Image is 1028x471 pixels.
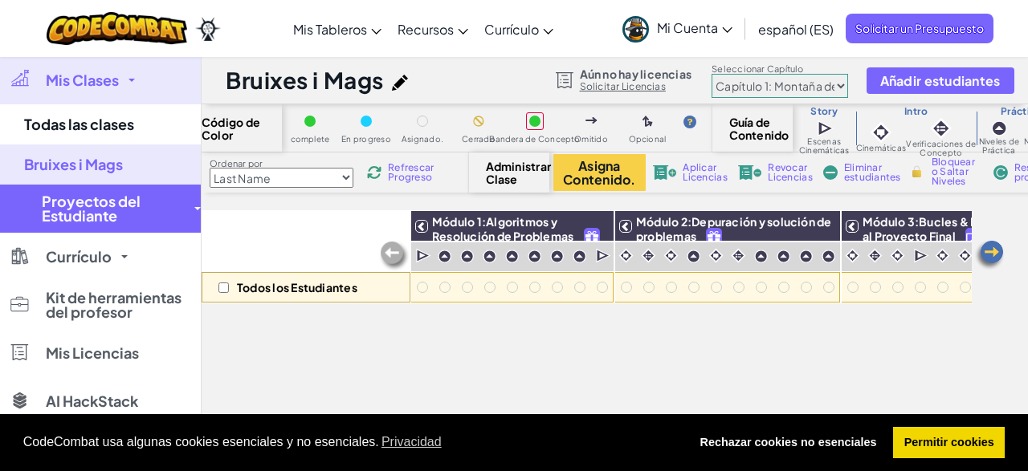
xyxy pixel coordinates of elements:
[683,163,727,182] span: Aplicar Licencias
[707,229,721,247] img: IconFreeLevelv2.svg
[618,248,634,263] img: IconCinematic.svg
[966,229,981,247] img: IconUnlockWithCall.svg
[46,346,139,360] span: Mis Licencias
[574,135,608,144] span: Omitido
[822,250,835,263] img: IconPracticeLevel.svg
[777,250,790,263] img: IconPracticeLevel.svg
[392,75,408,91] img: iconPencil.svg
[636,214,832,243] span: Módulo 2:Depuración y solución de problemas
[856,105,977,118] h3: Intro
[957,248,973,263] img: IconCinematic.svg
[687,250,700,263] img: IconPracticeLevel.svg
[738,165,762,180] img: IconLicenseRevoke.svg
[553,154,646,191] button: Asigna Contenido.
[846,14,993,43] a: Solicitar un Presupuesto
[23,430,676,454] span: CodeCombat usa algunas cookies esenciales y no esenciales.
[489,135,580,144] span: Bandera de Concepto
[46,250,112,264] span: Currículo
[708,248,724,263] img: IconCinematic.svg
[799,250,813,263] img: IconPracticeLevel.svg
[341,135,391,144] span: En progreso
[622,16,649,43] img: avatar
[505,250,519,263] img: IconPracticeLevel.svg
[893,427,1005,459] a: allow cookies
[483,250,496,263] img: IconPracticeLevel.svg
[367,165,381,180] img: IconReload.svg
[870,121,892,144] img: IconCinematic.svg
[432,214,573,243] span: Módulo 1:Algoritmos y Resolución de Problemas
[202,116,282,141] span: Código de Color
[46,394,138,408] span: AI HackStack
[930,117,953,140] img: IconInteractive.svg
[908,164,925,179] img: IconLock.svg
[580,67,692,80] span: Aún no hay licencias
[823,165,838,180] img: IconRemoveStudents.svg
[935,248,950,263] img: IconCinematic.svg
[845,248,860,263] img: IconCinematic.svg
[856,144,907,152] span: Cinemáticas
[932,157,979,186] span: Bloquear o Saltar Niveles
[758,21,834,38] span: español (ES)
[818,120,834,137] img: IconCutscene.svg
[880,74,1001,87] span: Añadir estudiantes
[484,21,539,38] span: Currículo
[663,248,679,263] img: IconCinematic.svg
[867,248,883,263] img: IconInteractive.svg
[754,250,768,263] img: IconPracticeLevel.svg
[657,19,732,36] span: Mi Cuenta
[614,3,740,54] a: Mi Cuenta
[460,250,474,263] img: IconPracticeLevel.svg
[226,65,384,95] h1: Bruixes i Mags
[914,248,929,264] img: IconCutscene.svg
[689,427,887,459] a: deny cookies
[378,240,410,272] img: Arrow_Left_Inactive.png
[462,135,496,144] span: Cerrado
[993,165,1008,180] img: IconReset.svg
[750,7,842,51] a: español (ES)
[486,160,533,185] span: Administrar Clase
[890,248,905,263] img: IconCinematic.svg
[476,7,561,51] a: Currículo
[291,135,330,144] span: complete
[237,281,357,294] p: Todos los Estudiantes
[585,229,599,247] img: IconFreeLevelv2.svg
[438,250,451,263] img: IconPracticeLevel.svg
[390,7,476,51] a: Recursos
[793,137,856,155] span: Escenas Cinemáticas
[906,140,976,157] span: Verificaciones de Concepto
[729,116,777,141] span: Guía de Contenido
[596,248,611,264] img: IconCutscene.svg
[867,67,1014,94] button: Añadir estudiantes
[46,73,119,87] span: Mis Clases
[973,239,1006,271] img: Arrow_Left.png
[683,116,696,128] img: IconHint.svg
[293,21,367,38] span: Mis Tableros
[402,135,443,144] span: Asignado.
[585,117,598,124] img: IconSkippedLevel.svg
[793,105,856,118] h3: Story
[379,430,444,454] a: learn more about cookies
[195,17,221,41] img: Ozaria
[844,163,901,182] span: Eliminar estudiantes
[642,116,653,128] img: IconOptionalLevel.svg
[731,248,746,263] img: IconInteractive.svg
[573,250,586,263] img: IconPracticeLevel.svg
[416,248,431,264] img: IconCutscene.svg
[629,135,667,144] span: Opcional
[398,21,454,38] span: Recursos
[768,163,812,182] span: Revocar Licencias
[580,80,692,93] a: Solicitar Licencias
[47,12,187,45] img: CodeCombat logo
[388,163,438,182] span: Refrescar Progreso
[528,250,541,263] img: IconPracticeLevel.svg
[210,157,353,170] label: Ordenar por
[550,250,564,263] img: IconPracticeLevel.svg
[285,7,390,51] a: Mis Tableros
[976,137,1022,155] span: Niveles de Práctica
[991,120,1007,136] img: IconPracticeLevel.svg
[712,63,848,75] label: Seleccionar Capítulo
[46,290,190,319] span: Kit de herramientas del profesor
[653,165,677,180] img: IconLicenseApply.svg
